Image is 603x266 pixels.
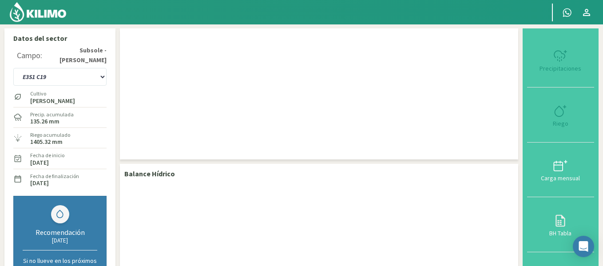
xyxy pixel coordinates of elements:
div: BH Tabla [530,230,591,236]
div: Precipitaciones [530,65,591,71]
label: Riego acumulado [30,131,70,139]
p: Datos del sector [13,33,107,44]
label: 1405.32 mm [30,139,63,145]
label: Cultivo [30,90,75,98]
div: Recomendación [23,228,97,237]
div: Open Intercom Messenger [573,236,594,257]
label: [PERSON_NAME] [30,98,75,104]
button: Carga mensual [527,143,594,197]
div: Campo: [17,51,42,60]
p: Balance Hídrico [124,168,175,179]
label: [DATE] [30,180,49,186]
button: Riego [527,87,594,142]
button: BH Tabla [527,197,594,252]
div: Riego [530,120,591,127]
label: [DATE] [30,160,49,166]
label: Fecha de inicio [30,151,64,159]
div: [DATE] [23,237,97,244]
label: 135.26 mm [30,119,60,124]
strong: Subsole - [PERSON_NAME] [42,46,107,65]
div: Carga mensual [530,175,591,181]
label: Fecha de finalización [30,172,79,180]
button: Precipitaciones [527,33,594,87]
img: Kilimo [9,1,67,23]
label: Precip. acumulada [30,111,74,119]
